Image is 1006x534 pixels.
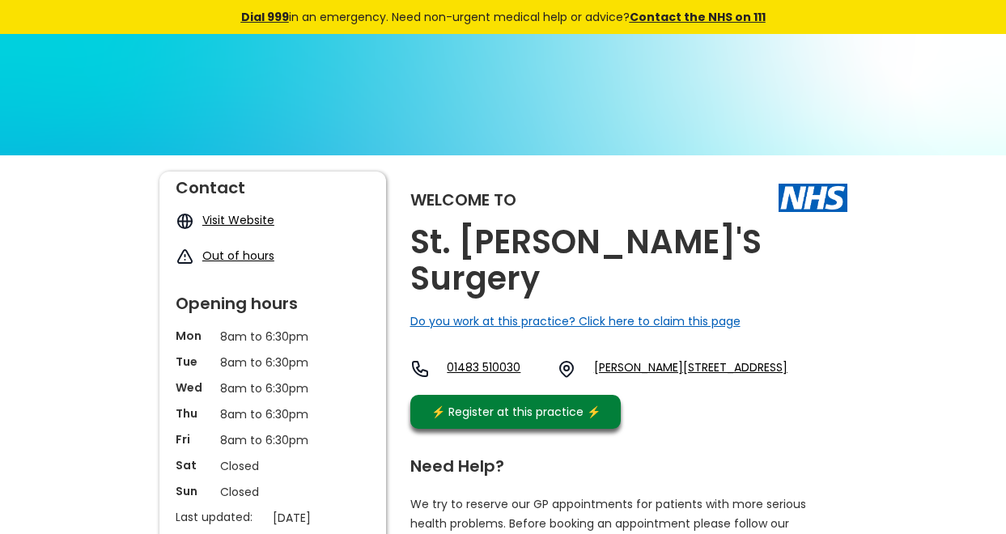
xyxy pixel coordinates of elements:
p: 8am to 6:30pm [220,379,325,397]
div: Need Help? [410,450,831,474]
div: Opening hours [176,287,370,311]
p: Wed [176,379,212,396]
a: Contact the NHS on 111 [630,9,766,25]
p: 8am to 6:30pm [220,328,325,345]
a: ⚡️ Register at this practice ⚡️ [410,395,621,429]
a: Visit Website [202,212,274,228]
p: Sun [176,483,212,499]
img: globe icon [176,212,194,231]
p: Thu [176,405,212,422]
p: Last updated: [176,509,265,525]
a: 01483 510030 [447,359,544,379]
p: Fri [176,431,212,447]
p: Closed [220,483,325,501]
a: [PERSON_NAME][STREET_ADDRESS] [594,359,787,379]
p: Tue [176,354,212,370]
p: 8am to 6:30pm [220,405,325,423]
p: [DATE] [273,509,378,527]
img: telephone icon [410,359,430,379]
a: Do you work at this practice? Click here to claim this page [410,313,741,329]
p: Sat [176,457,212,473]
img: exclamation icon [176,248,194,266]
img: The NHS logo [779,184,847,211]
div: in an emergency. Need non-urgent medical help or advice? [131,8,876,26]
div: Contact [176,172,370,196]
p: 8am to 6:30pm [220,354,325,371]
div: ⚡️ Register at this practice ⚡️ [423,403,609,421]
img: practice location icon [557,359,576,379]
p: Mon [176,328,212,344]
a: Dial 999 [241,9,289,25]
p: 8am to 6:30pm [220,431,325,449]
p: Closed [220,457,325,475]
div: Welcome to [410,192,516,208]
h2: St. [PERSON_NAME]'s Surgery [410,224,847,297]
a: Out of hours [202,248,274,264]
